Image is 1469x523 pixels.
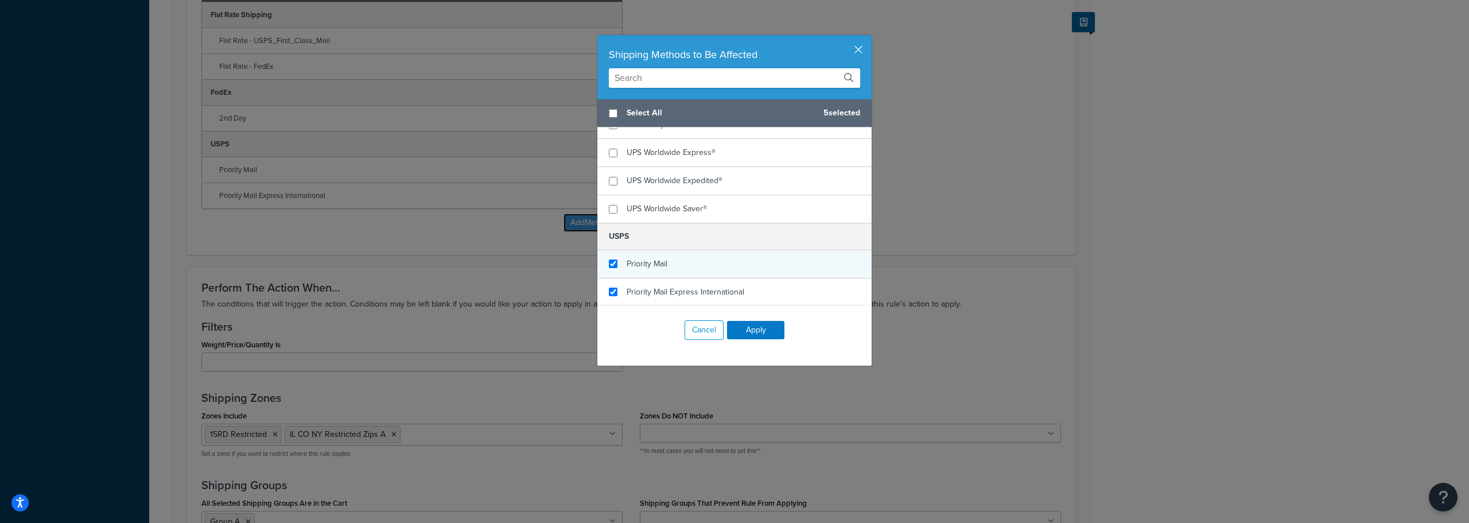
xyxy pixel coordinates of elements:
[627,286,744,298] span: Priority Mail Express International
[609,47,860,63] div: Shipping Methods to Be Affected
[609,68,860,88] input: Search
[627,175,722,187] span: UPS Worldwide Expedited®
[597,223,872,250] h5: USPS
[627,105,814,121] span: Select All
[627,146,716,158] span: UPS Worldwide Express®
[597,99,872,127] div: 5 selected
[727,321,784,339] button: Apply
[627,203,707,215] span: UPS Worldwide Saver®
[685,320,724,340] button: Cancel
[627,258,667,270] span: Priority Mail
